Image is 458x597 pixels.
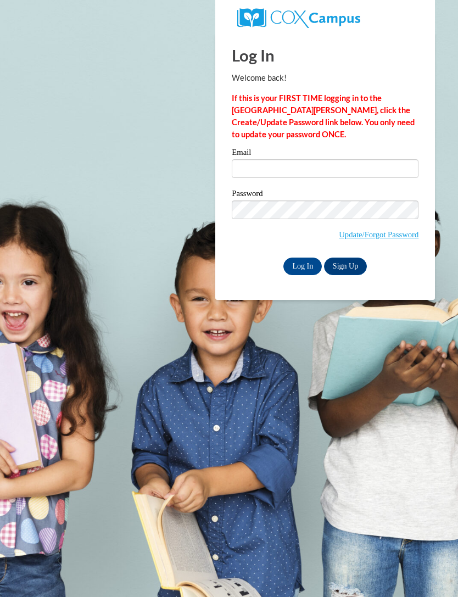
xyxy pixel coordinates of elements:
[339,230,418,239] a: Update/Forgot Password
[324,258,367,275] a: Sign Up
[237,13,360,22] a: COX Campus
[232,189,418,200] label: Password
[237,8,360,28] img: COX Campus
[232,44,418,66] h1: Log In
[283,258,322,275] input: Log In
[232,72,418,84] p: Welcome back!
[232,93,415,139] strong: If this is your FIRST TIME logging in to the [GEOGRAPHIC_DATA][PERSON_NAME], click the Create/Upd...
[232,148,418,159] label: Email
